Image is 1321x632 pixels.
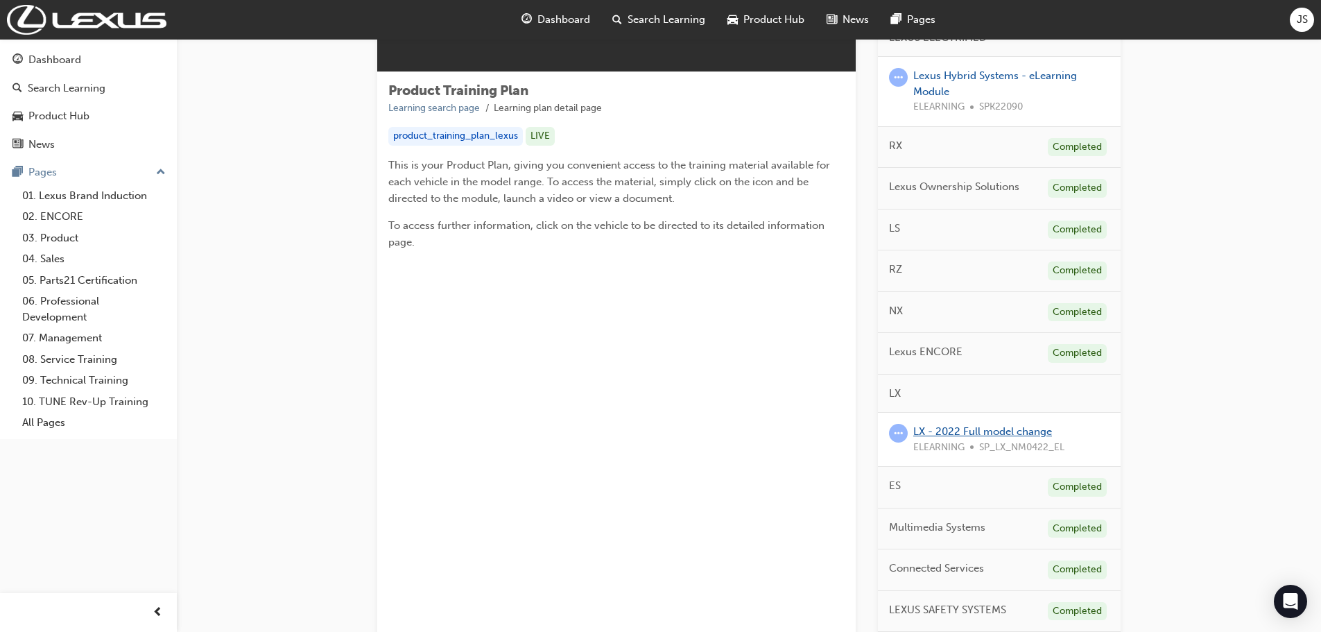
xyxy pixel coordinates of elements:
span: learningRecordVerb_ATTEMPT-icon [889,424,908,443]
div: product_training_plan_lexus [388,127,523,146]
span: Dashboard [537,12,590,28]
span: JS [1297,12,1308,28]
a: car-iconProduct Hub [716,6,815,34]
a: News [6,132,171,157]
div: Completed [1048,561,1107,579]
a: 05. Parts21 Certification [17,270,171,291]
a: 08. Service Training [17,349,171,370]
div: Pages [28,164,57,180]
a: 01. Lexus Brand Induction [17,185,171,207]
span: To access further information, click on the vehicle to be directed to its detailed information page. [388,219,827,248]
div: Completed [1048,344,1107,363]
a: Search Learning [6,76,171,101]
button: DashboardSearch LearningProduct HubNews [6,44,171,160]
div: Completed [1048,262,1107,280]
img: Trak [7,5,166,35]
span: SPK22090 [979,99,1023,115]
a: All Pages [17,412,171,434]
span: car-icon [727,11,738,28]
a: 07. Management [17,327,171,349]
a: LX - 2022 Full model change [913,425,1052,438]
a: pages-iconPages [880,6,947,34]
span: NX [889,303,903,319]
span: Product Training Plan [388,83,528,99]
span: This is your Product Plan, giving you convenient access to the training material available for ea... [388,159,833,205]
a: Lexus Hybrid Systems - eLearning Module [913,69,1077,98]
span: Lexus Ownership Solutions [889,179,1019,195]
span: RX [889,138,902,154]
span: Search Learning [628,12,705,28]
span: prev-icon [153,604,163,622]
div: Product Hub [28,108,89,124]
a: Product Hub [6,103,171,129]
a: 06. Professional Development [17,291,171,327]
span: News [843,12,869,28]
span: Lexus ENCORE [889,344,962,360]
span: news-icon [12,139,23,151]
span: LEXUS SAFETY SYSTEMS [889,602,1006,618]
div: Completed [1048,520,1107,538]
span: Multimedia Systems [889,520,985,536]
div: Dashboard [28,52,81,68]
span: Pages [907,12,935,28]
li: Learning plan detail page [494,101,602,117]
a: Learning search page [388,102,480,114]
span: search-icon [612,11,622,28]
span: learningRecordVerb_ATTEMPT-icon [889,68,908,87]
span: Product Hub [743,12,804,28]
span: pages-icon [12,166,23,179]
span: guage-icon [521,11,532,28]
div: Completed [1048,138,1107,157]
span: car-icon [12,110,23,123]
span: ELEARNING [913,440,965,456]
button: Pages [6,160,171,185]
span: SP_LX_NM0422_EL [979,440,1064,456]
a: 09. Technical Training [17,370,171,391]
div: Completed [1048,602,1107,621]
a: Dashboard [6,47,171,73]
span: LX [889,386,901,402]
span: LS [889,221,900,237]
div: Completed [1048,221,1107,239]
button: JS [1290,8,1314,32]
div: Open Intercom Messenger [1274,585,1307,618]
span: Connected Services [889,561,984,577]
span: ES [889,478,901,494]
div: Completed [1048,303,1107,322]
div: Completed [1048,179,1107,198]
div: News [28,137,55,153]
a: guage-iconDashboard [510,6,601,34]
span: guage-icon [12,54,23,67]
div: Search Learning [28,80,105,96]
span: ELEARNING [913,99,965,115]
a: 02. ENCORE [17,206,171,228]
a: 04. Sales [17,248,171,270]
span: search-icon [12,83,22,95]
span: pages-icon [891,11,901,28]
div: Completed [1048,478,1107,497]
a: 03. Product [17,228,171,249]
span: RZ [889,262,902,277]
div: LIVE [526,127,555,146]
a: search-iconSearch Learning [601,6,716,34]
a: news-iconNews [815,6,880,34]
span: up-icon [156,164,166,182]
span: news-icon [827,11,837,28]
a: 10. TUNE Rev-Up Training [17,391,171,413]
